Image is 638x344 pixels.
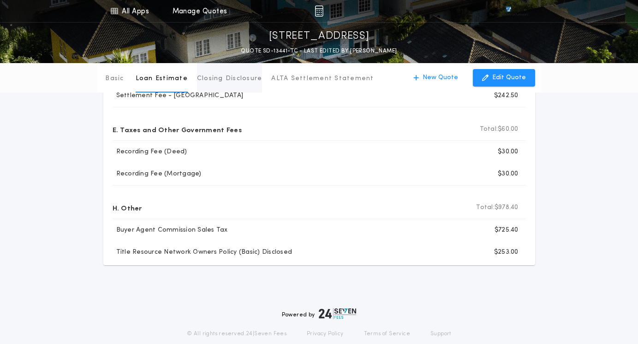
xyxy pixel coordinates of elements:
p: Closing Disclosure [197,74,262,83]
p: E. Taxes and Other Government Fees [113,122,242,137]
p: $30.00 [498,147,519,157]
button: New Quote [404,69,467,87]
p: ALTA Settlement Statement [271,74,374,83]
p: Recording Fee (Deed) [113,147,187,157]
p: $725.40 [495,226,519,235]
p: $253.00 [494,248,519,257]
b: Total: [476,203,495,212]
p: Settlement Fee - [GEOGRAPHIC_DATA] [113,91,244,100]
p: New Quote [423,73,458,82]
img: logo [319,308,357,319]
a: Terms of Service [364,330,410,338]
p: Basic [105,74,124,83]
p: [STREET_ADDRESS] [269,29,370,44]
p: $978.40 [476,203,518,212]
p: Edit Quote [492,73,526,82]
img: vs-icon [489,6,528,16]
b: Total: [480,125,498,134]
p: Buyer Agent Commission Sales Tax [113,226,228,235]
p: H. Other [113,200,142,215]
p: $60.00 [480,125,519,134]
a: Support [430,330,451,338]
p: Title Resource Network Owners Policy (Basic) Disclosed [113,248,292,257]
p: QUOTE SD-13441-TC - LAST EDITED BY [PERSON_NAME] [241,47,397,56]
img: img [315,6,323,17]
a: Privacy Policy [307,330,344,338]
p: © All rights reserved. 24|Seven Fees [187,330,286,338]
p: Loan Estimate [136,74,188,83]
button: Edit Quote [473,69,535,87]
p: $30.00 [498,169,519,179]
div: Powered by [282,308,357,319]
p: $242.50 [494,91,519,100]
p: Recording Fee (Mortgage) [113,169,202,179]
